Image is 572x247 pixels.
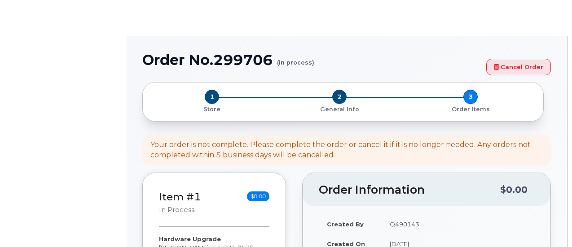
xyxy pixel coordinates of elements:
p: General Info [277,105,401,113]
h2: Order Information [319,184,500,196]
span: 2 [332,90,347,104]
div: $0.00 [500,181,528,198]
span: $0.00 [247,191,269,201]
a: 1 Store [150,104,274,113]
td: Q490143 [382,214,534,234]
strong: Created By [327,221,364,228]
small: (in process) [277,52,314,66]
a: Cancel Order [486,59,551,75]
a: Item #1 [159,191,201,203]
h1: Order No.299706 [142,52,482,68]
span: 1 [205,90,219,104]
p: Store [154,105,270,113]
strong: Hardware Upgrade [159,235,221,243]
small: in process [159,206,194,214]
a: 2 General Info [274,104,405,113]
div: Your order is not complete. Please complete the order or cancel it if it is no longer needed. Any... [150,140,543,160]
